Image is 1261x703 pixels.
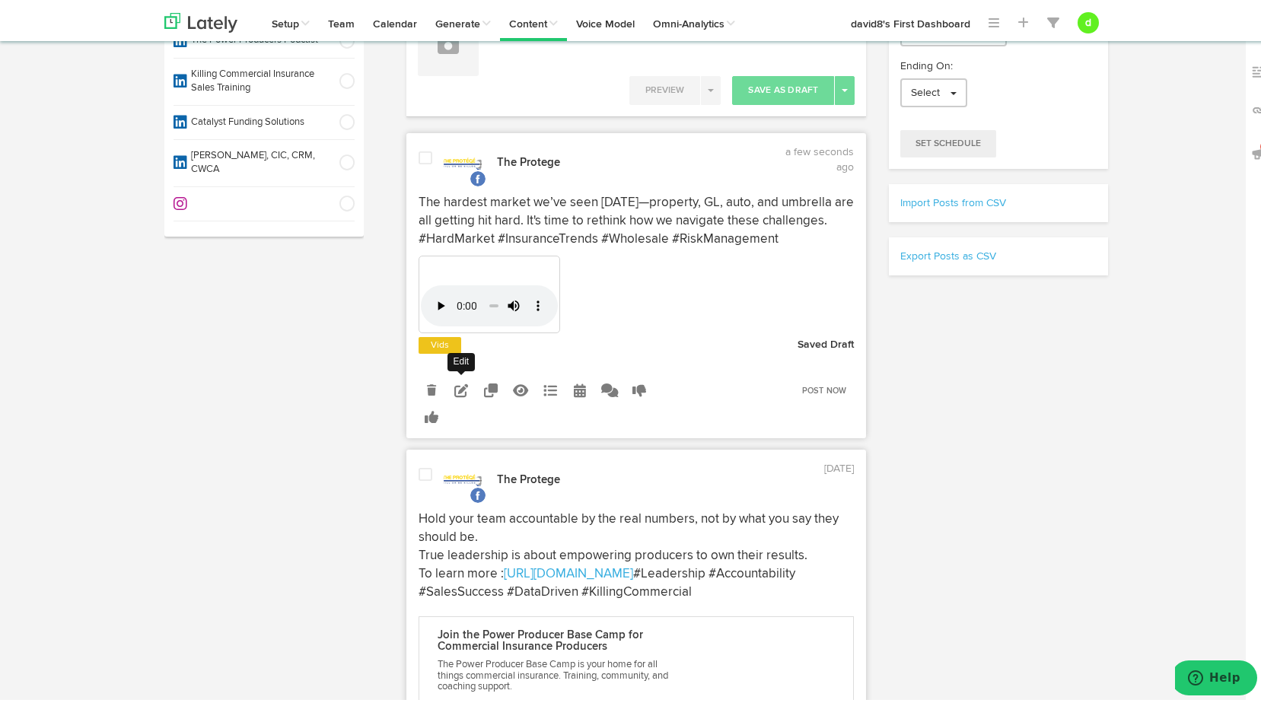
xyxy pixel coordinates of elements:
span: [PERSON_NAME], CIC, CRM, CWCA [187,146,330,174]
img: logo_lately_bg_light.svg [164,10,237,30]
p: The Power Producer Base Camp is your home for all things commercial insurance. Training, communit... [438,657,678,689]
a: Post Now [794,377,855,399]
time: a few seconds ago [785,144,854,170]
button: Preview [629,73,700,102]
span: Catalyst Funding Solutions [187,113,330,127]
a: Export Posts as CSV [900,248,996,259]
button: Set Schedule [900,127,996,154]
div: Edit [447,350,476,367]
p: Join the Power Producer Base Camp for Commercial Insurance Producers [438,626,678,649]
strong: The Protege [497,471,560,482]
time: [DATE] [824,460,854,471]
button: Save As Draft [732,73,834,102]
p: Ending On: [900,56,1096,71]
video: Your browser does not support HTML5 video. [421,255,558,323]
img: picture [444,458,482,496]
span: Select [911,84,940,95]
p: The hardest market we’ve seen [DATE]—property, GL, auto, and umbrella are all getting hit hard. I... [419,191,855,245]
iframe: Opens a widget where you can find more information [1175,657,1257,695]
strong: Saved Draft [798,336,854,347]
span: Killing Commercial Insurance Sales Training [187,65,330,93]
img: facebook.svg [469,483,487,501]
strong: The Protege [497,154,560,165]
span: Set Schedule [915,136,981,145]
a: Vids [428,335,452,350]
img: picture [444,142,482,180]
p: Hold your team accountable by the real numbers, not by what you say they should be. True leadersh... [419,507,855,598]
button: d [1078,9,1099,30]
img: facebook.svg [469,167,487,185]
a: [URL][DOMAIN_NAME] [504,565,633,577]
a: Import Posts from CSV [900,195,1006,205]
